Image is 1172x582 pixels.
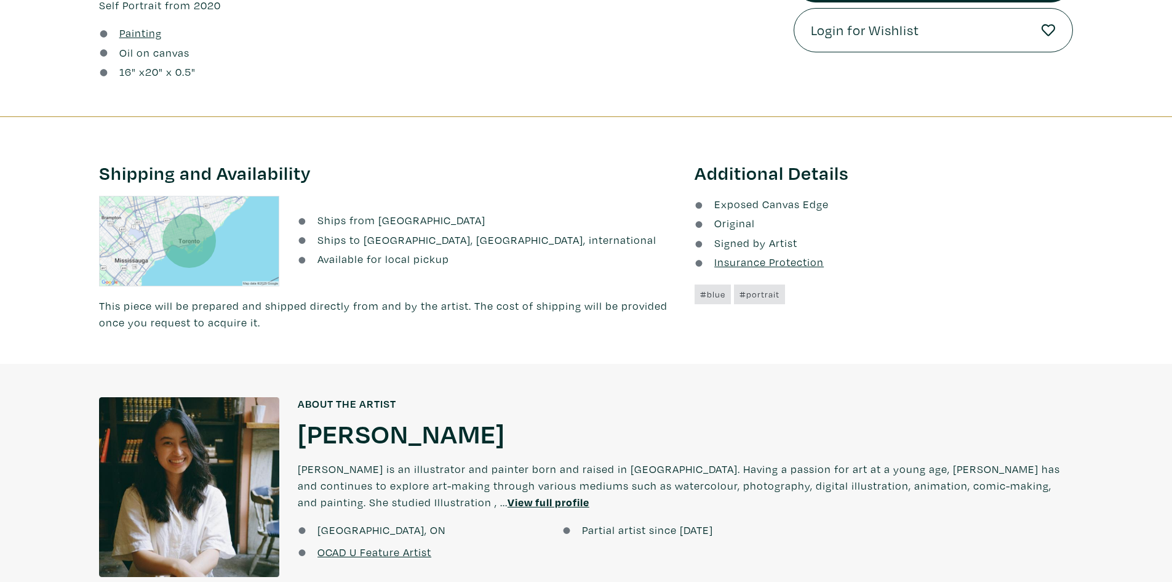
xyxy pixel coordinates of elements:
[695,285,731,304] a: #blue
[695,235,1073,251] li: Signed by Artist
[298,450,1073,522] p: [PERSON_NAME] is an illustrator and painter born and raised in [GEOGRAPHIC_DATA]. Having a passio...
[298,251,676,267] li: Available for local pickup
[99,196,279,286] img: staticmap
[298,212,676,228] li: Ships from [GEOGRAPHIC_DATA]
[145,65,159,79] span: 20
[298,416,505,450] a: [PERSON_NAME]
[298,232,676,248] li: Ships to [GEOGRAPHIC_DATA], [GEOGRAPHIC_DATA], international
[734,285,785,304] a: #portrait
[298,397,1073,411] h6: About the artist
[695,161,1073,185] h3: Additional Details
[317,523,445,537] span: [GEOGRAPHIC_DATA], ON
[119,44,189,61] a: Oil on canvas
[794,8,1073,52] a: Login for Wishlist
[119,25,162,41] a: Painting
[508,495,589,509] a: View full profile
[99,161,676,185] h3: Shipping and Availability
[317,545,431,559] a: OCAD U Feature Artist
[99,297,676,331] p: This piece will be prepared and shipped directly from and by the artist. The cost of shipping wil...
[714,255,824,269] u: Insurance Protection
[695,196,1073,212] li: Exposed Canvas Edge
[695,215,1073,232] li: Original
[695,255,824,269] a: Insurance Protection
[119,65,132,79] span: 16
[119,63,196,80] div: " x " x 0.5"
[119,26,162,40] u: Painting
[811,20,919,41] span: Login for Wishlist
[582,523,713,537] span: Partial artist since [DATE]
